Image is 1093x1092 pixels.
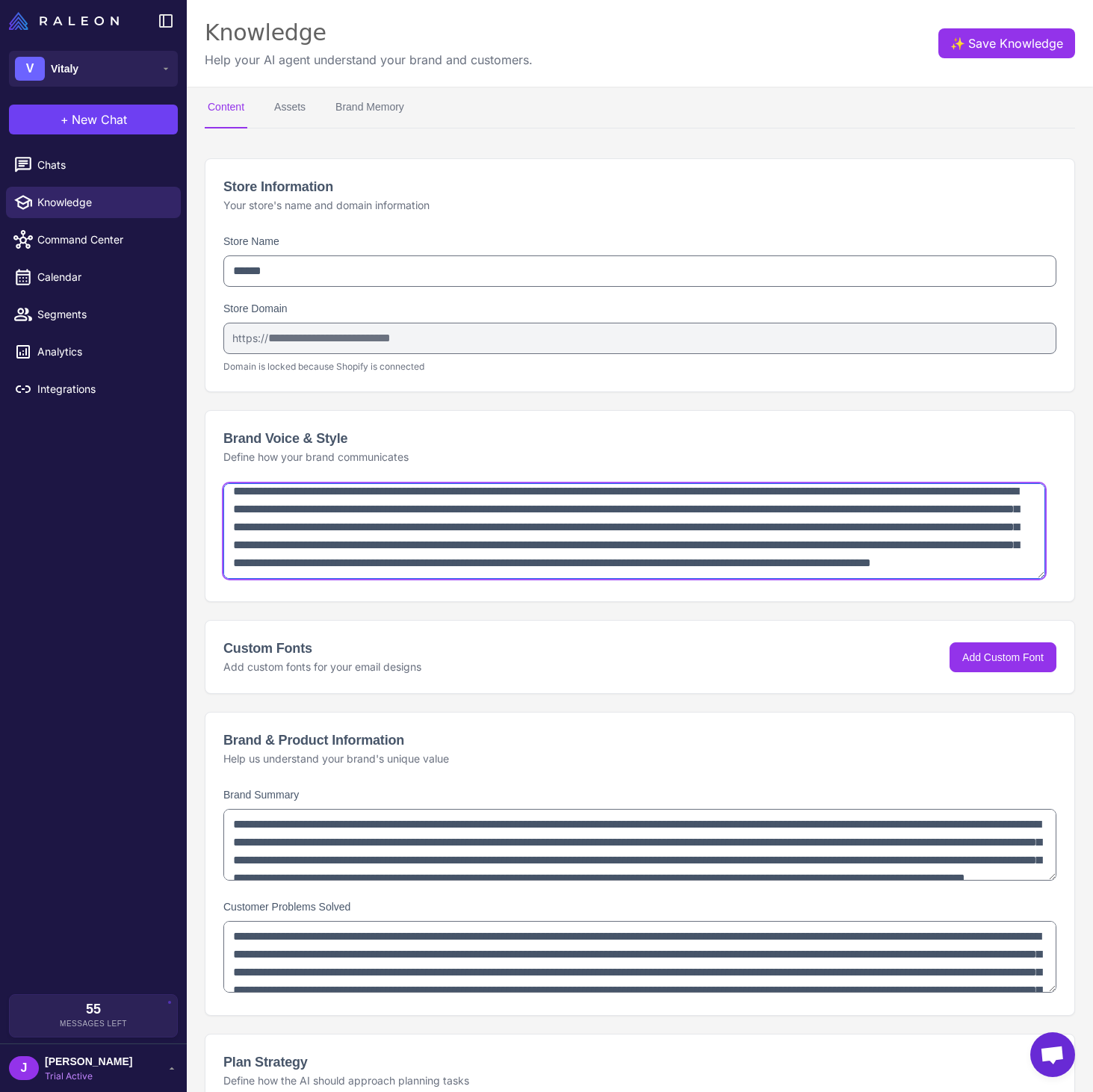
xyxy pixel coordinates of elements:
span: Segments [37,306,169,323]
a: Command Center [6,224,181,255]
a: Open chat [1030,1032,1075,1077]
span: Integrations [37,381,169,397]
div: V [15,57,45,81]
p: Domain is locked because Shopify is connected [223,360,1056,373]
label: Store Name [223,235,279,247]
img: Raleon Logo [9,12,119,30]
a: Segments [6,299,181,330]
a: Chats [6,149,181,181]
span: + [61,111,69,128]
h2: Brand Voice & Style [223,429,1056,449]
a: Knowledge [6,187,181,218]
h2: Custom Fonts [223,639,421,659]
span: Chats [37,157,169,173]
span: Trial Active [45,1070,132,1083]
span: Vitaly [51,61,78,77]
button: Add Custom Font [950,642,1056,672]
button: VVitaly [9,51,178,87]
a: Calendar [6,261,181,293]
button: +New Chat [9,105,178,134]
p: Define how your brand communicates [223,449,1056,465]
span: Calendar [37,269,169,285]
span: [PERSON_NAME] [45,1053,132,1070]
p: Define how the AI should approach planning tasks [223,1073,1056,1089]
p: Your store's name and domain information [223,197,1056,214]
span: Analytics [37,344,169,360]
p: Add custom fonts for your email designs [223,659,421,675]
h2: Store Information [223,177,1056,197]
p: Help your AI agent understand your brand and customers. [205,51,533,69]
span: Add Custom Font [962,651,1044,663]
h2: Plan Strategy [223,1052,1056,1073]
span: Knowledge [37,194,169,211]
button: Brand Memory [332,87,407,128]
button: ✨Save Knowledge [938,28,1075,58]
span: ✨ [950,34,962,46]
a: Analytics [6,336,181,367]
label: Customer Problems Solved [223,901,350,913]
span: New Chat [72,111,127,128]
div: Knowledge [205,18,533,48]
a: Integrations [6,373,181,405]
span: Messages Left [60,1018,127,1029]
p: Help us understand your brand's unique value [223,751,1056,767]
h2: Brand & Product Information [223,730,1056,751]
label: Store Domain [223,303,288,314]
span: 55 [86,1002,101,1016]
button: Content [205,87,247,128]
label: Brand Summary [223,789,299,801]
button: Assets [271,87,309,128]
span: Command Center [37,232,169,248]
div: J [9,1056,39,1080]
